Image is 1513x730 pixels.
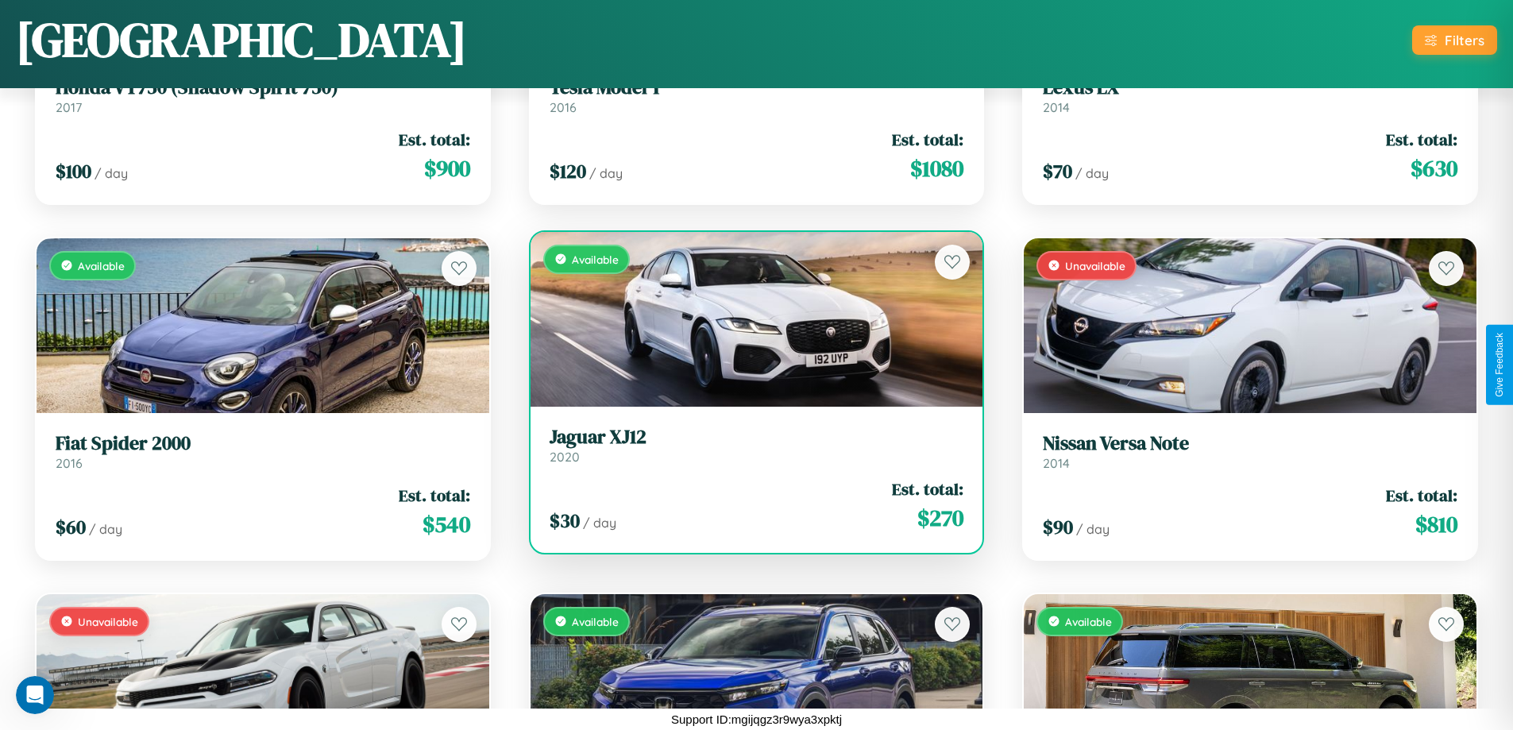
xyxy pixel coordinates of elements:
[56,514,86,540] span: $ 60
[550,426,964,449] h3: Jaguar XJ12
[1065,615,1112,628] span: Available
[56,455,83,471] span: 2016
[1411,153,1457,184] span: $ 630
[1043,514,1073,540] span: $ 90
[1043,76,1457,99] h3: Lexus LX
[1043,158,1072,184] span: $ 70
[1075,165,1109,181] span: / day
[572,615,619,628] span: Available
[423,508,470,540] span: $ 540
[550,99,577,115] span: 2016
[399,128,470,151] span: Est. total:
[892,477,963,500] span: Est. total:
[1494,333,1505,397] div: Give Feedback
[16,676,54,714] iframe: Intercom live chat
[424,153,470,184] span: $ 900
[1412,25,1497,55] button: Filters
[583,515,616,531] span: / day
[1043,76,1457,115] a: Lexus LX2014
[1043,432,1457,455] h3: Nissan Versa Note
[550,508,580,534] span: $ 30
[1386,484,1457,507] span: Est. total:
[56,76,470,99] h3: Honda VT750 (Shadow Spirit 750)
[78,615,138,628] span: Unavailable
[1043,99,1070,115] span: 2014
[589,165,623,181] span: / day
[56,99,82,115] span: 2017
[78,259,125,272] span: Available
[671,709,842,730] p: Support ID: mgijqgz3r9wya3xpktj
[550,449,580,465] span: 2020
[56,432,470,455] h3: Fiat Spider 2000
[399,484,470,507] span: Est. total:
[1043,455,1070,471] span: 2014
[910,153,963,184] span: $ 1080
[1043,432,1457,471] a: Nissan Versa Note2014
[1386,128,1457,151] span: Est. total:
[550,76,964,115] a: Tesla Model Y2016
[550,76,964,99] h3: Tesla Model Y
[1065,259,1125,272] span: Unavailable
[56,158,91,184] span: $ 100
[1415,508,1457,540] span: $ 810
[56,432,470,471] a: Fiat Spider 20002016
[550,426,964,465] a: Jaguar XJ122020
[1076,521,1110,537] span: / day
[572,253,619,266] span: Available
[89,521,122,537] span: / day
[56,76,470,115] a: Honda VT750 (Shadow Spirit 750)2017
[550,158,586,184] span: $ 120
[1445,32,1484,48] div: Filters
[16,7,467,72] h1: [GEOGRAPHIC_DATA]
[892,128,963,151] span: Est. total:
[95,165,128,181] span: / day
[917,502,963,534] span: $ 270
